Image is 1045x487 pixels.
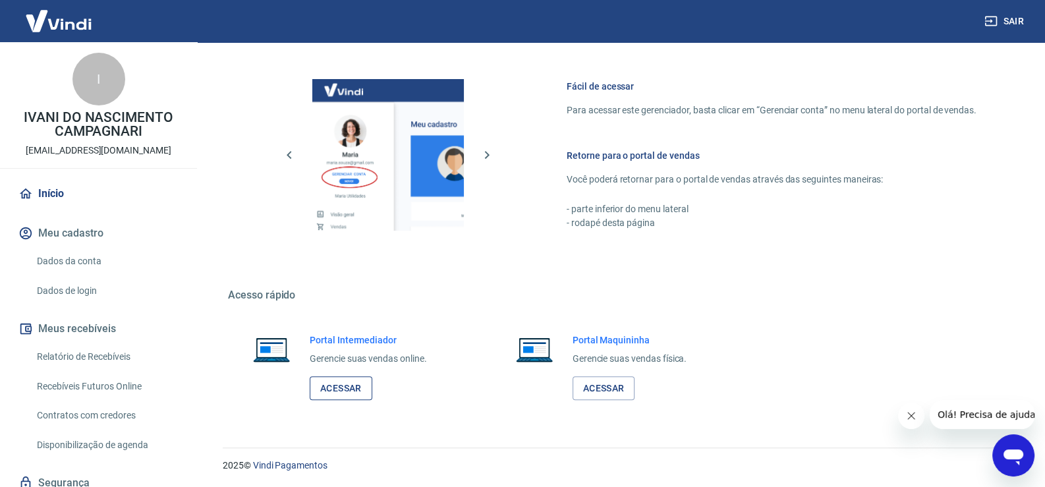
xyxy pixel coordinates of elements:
[898,403,924,429] iframe: Fechar mensagem
[982,9,1029,34] button: Sair
[567,103,976,117] p: Para acessar este gerenciador, basta clicar em “Gerenciar conta” no menu lateral do portal de ven...
[244,333,299,365] img: Imagem de um notebook aberto
[567,173,976,186] p: Você poderá retornar para o portal de vendas através das seguintes maneiras:
[223,459,1013,473] p: 2025 ©
[312,79,464,231] img: Imagem da dashboard mostrando o botão de gerenciar conta na sidebar no lado esquerdo
[567,202,976,216] p: - parte inferior do menu lateral
[32,248,181,275] a: Dados da conta
[930,400,1034,429] iframe: Mensagem da empresa
[72,53,125,105] div: I
[32,277,181,304] a: Dados de login
[16,219,181,248] button: Meu cadastro
[567,216,976,230] p: - rodapé desta página
[16,314,181,343] button: Meus recebíveis
[573,333,687,347] h6: Portal Maquininha
[567,149,976,162] h6: Retorne para o portal de vendas
[310,376,372,401] a: Acessar
[228,289,1008,302] h5: Acesso rápido
[310,333,427,347] h6: Portal Intermediador
[16,1,101,41] img: Vindi
[32,343,181,370] a: Relatório de Recebíveis
[32,432,181,459] a: Disponibilização de agenda
[32,402,181,429] a: Contratos com credores
[567,80,976,93] h6: Fácil de acessar
[16,179,181,208] a: Início
[310,352,427,366] p: Gerencie suas vendas online.
[26,144,171,158] p: [EMAIL_ADDRESS][DOMAIN_NAME]
[253,460,327,471] a: Vindi Pagamentos
[507,333,562,365] img: Imagem de um notebook aberto
[573,376,635,401] a: Acessar
[32,373,181,400] a: Recebíveis Futuros Online
[8,9,111,20] span: Olá! Precisa de ajuda?
[573,352,687,366] p: Gerencie suas vendas física.
[11,111,186,138] p: IVANI DO NASCIMENTO CAMPAGNARI
[992,434,1034,476] iframe: Botão para abrir a janela de mensagens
